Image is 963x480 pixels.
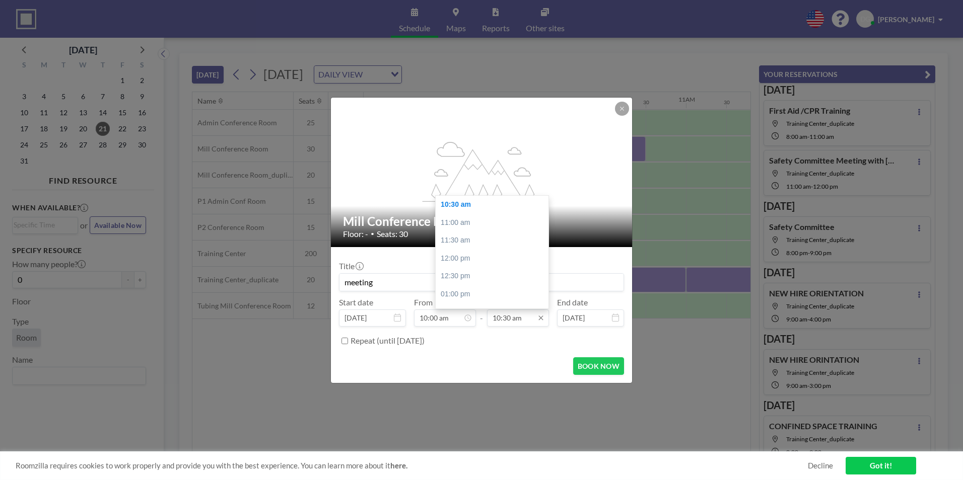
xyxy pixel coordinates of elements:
div: 11:00 am [436,214,554,232]
div: 01:00 pm [436,285,554,303]
button: BOOK NOW [573,357,624,375]
h2: Mill Conference Room [343,214,621,229]
label: End date [557,297,588,307]
div: 01:30 pm [436,303,554,322]
label: Start date [339,297,373,307]
span: Seats: 30 [377,229,408,239]
input: Debbie's reservation [339,274,624,291]
a: here. [390,461,407,470]
span: Floor: - [343,229,368,239]
div: 11:30 am [436,231,554,250]
div: 12:00 pm [436,250,554,268]
div: 12:30 pm [436,267,554,285]
label: Title [339,261,363,271]
span: - [480,301,483,323]
label: From [414,297,433,307]
div: 10:30 am [436,196,554,214]
a: Decline [808,461,833,470]
label: Repeat (until [DATE]) [351,336,425,346]
span: • [371,230,374,237]
span: Roomzilla requires cookies to work properly and provide you with the best experience. You can lea... [16,461,808,470]
a: Got it! [846,457,916,474]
